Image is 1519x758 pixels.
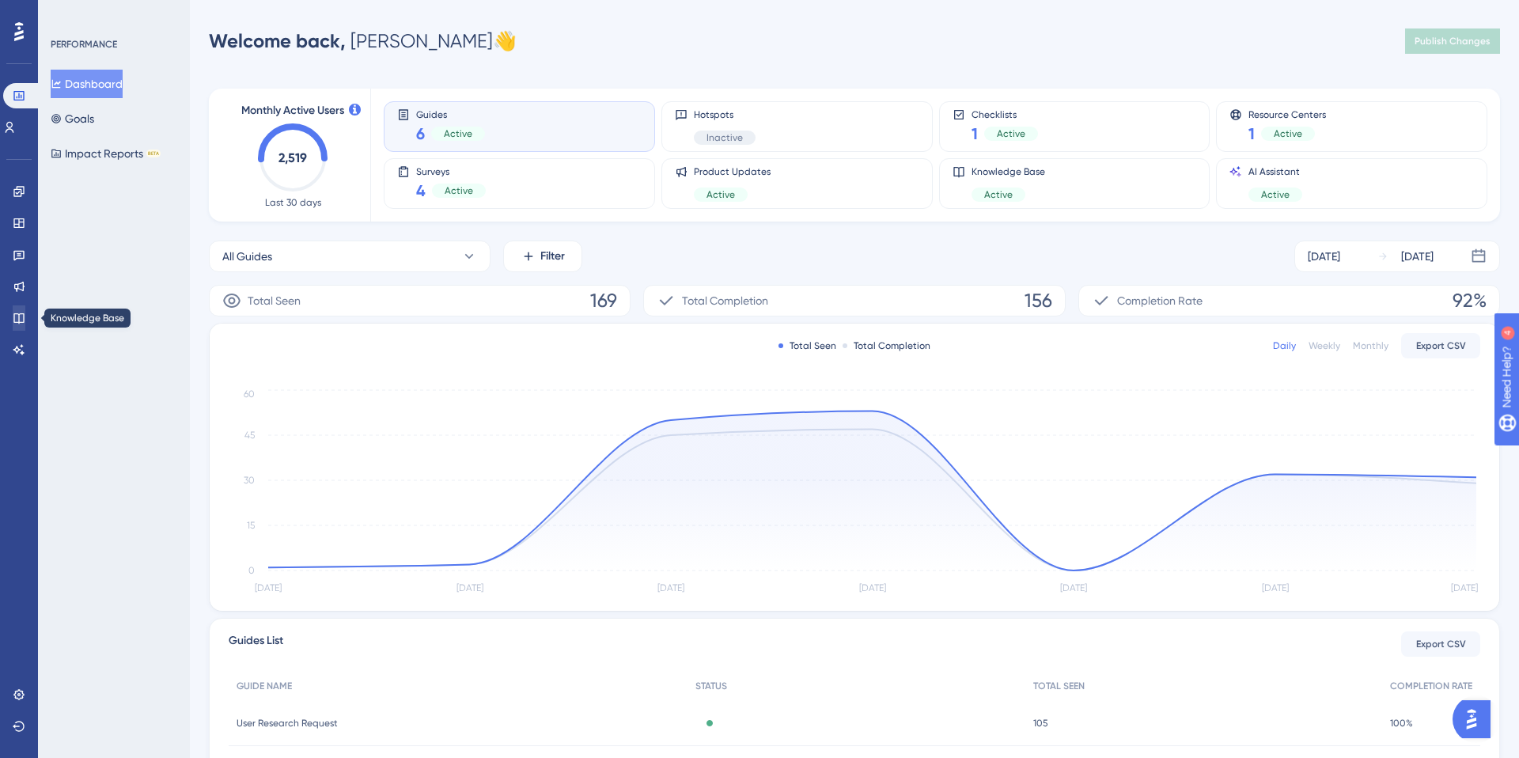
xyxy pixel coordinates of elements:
span: Export CSV [1416,339,1466,352]
span: Monthly Active Users [241,101,344,120]
div: [DATE] [1308,247,1340,266]
button: Export CSV [1401,631,1480,657]
span: 6 [416,123,425,145]
span: Welcome back, [209,29,346,52]
span: All Guides [222,247,272,266]
button: Dashboard [51,70,123,98]
button: Impact ReportsBETA [51,139,161,168]
span: Need Help? [37,4,99,23]
tspan: 60 [244,388,255,400]
tspan: 45 [244,430,255,441]
div: Daily [1273,339,1296,352]
span: 4 [416,180,426,202]
tspan: [DATE] [255,582,282,593]
div: Total Completion [843,339,930,352]
div: Total Seen [778,339,836,352]
span: Active [444,127,472,140]
span: Active [1261,188,1290,201]
span: Resource Centers [1248,108,1326,119]
span: Active [445,184,473,197]
button: Publish Changes [1405,28,1500,54]
span: STATUS [695,680,727,692]
div: Monthly [1353,339,1388,352]
text: 2,519 [278,150,307,165]
span: Active [1274,127,1302,140]
span: Hotspots [694,108,756,121]
tspan: [DATE] [1451,582,1478,593]
span: 169 [590,288,617,313]
span: Export CSV [1416,638,1466,650]
span: Publish Changes [1415,35,1491,47]
span: Checklists [972,108,1038,119]
span: Active [706,188,735,201]
span: Filter [540,247,565,266]
span: AI Assistant [1248,165,1302,178]
span: 1 [972,123,978,145]
button: Filter [503,241,582,272]
span: 1 [1248,123,1255,145]
span: Knowledge Base [972,165,1045,178]
span: 156 [1025,288,1052,313]
tspan: [DATE] [859,582,886,593]
button: All Guides [209,241,491,272]
span: Surveys [416,165,486,176]
span: Last 30 days [265,196,321,209]
div: [DATE] [1401,247,1434,266]
div: PERFORMANCE [51,38,117,51]
button: Goals [51,104,94,133]
span: Inactive [706,131,743,144]
tspan: [DATE] [1060,582,1087,593]
span: Guides List [229,631,283,658]
span: Active [997,127,1025,140]
span: Guides [416,108,485,119]
div: BETA [146,150,161,157]
tspan: 15 [247,520,255,531]
span: Active [984,188,1013,201]
iframe: UserGuiding AI Assistant Launcher [1453,695,1500,743]
span: Total Seen [248,291,301,310]
tspan: 30 [244,475,255,486]
button: Export CSV [1401,333,1480,358]
tspan: 0 [248,565,255,576]
tspan: [DATE] [657,582,684,593]
div: Weekly [1309,339,1340,352]
span: 92% [1453,288,1487,313]
span: User Research Request [237,717,338,730]
span: GUIDE NAME [237,680,292,692]
span: COMPLETION RATE [1390,680,1472,692]
span: Total Completion [682,291,768,310]
span: 100% [1390,717,1413,730]
div: 4 [110,8,115,21]
tspan: [DATE] [1262,582,1289,593]
span: 105 [1033,717,1048,730]
span: Completion Rate [1117,291,1203,310]
div: [PERSON_NAME] 👋 [209,28,517,54]
span: TOTAL SEEN [1033,680,1085,692]
span: Product Updates [694,165,771,178]
tspan: [DATE] [456,582,483,593]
